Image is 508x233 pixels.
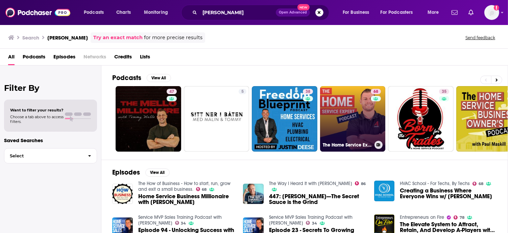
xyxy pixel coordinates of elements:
a: 38 [252,86,317,152]
span: 5 [241,88,244,95]
span: Want to filter your results? [10,108,64,112]
a: Service MVP Sales Training Podcast with Joe Crisara [138,214,222,226]
span: Charts [116,8,131,17]
a: 47 [167,89,177,94]
button: open menu [79,7,113,18]
button: View All [147,74,171,82]
a: The Elevate System to Attract, Retain, And Develop A-Players with Tommy Mello [400,222,497,233]
div: Search podcasts, credits, & more... [188,5,336,20]
a: Lists [140,51,150,65]
span: 34 [181,222,186,225]
button: open menu [338,7,378,18]
a: Show notifications dropdown [466,7,476,18]
a: Service MVP Sales Training Podcast with Joe Crisara [269,214,353,226]
span: For Business [343,8,369,17]
a: 68The Home Service Expert Podcast [320,86,386,152]
button: Open AdvancedNew [276,8,310,17]
a: Episodes [53,51,75,65]
span: 47 [169,88,174,95]
a: Entrepreneurs on Fire [400,214,444,220]
span: Open Advanced [279,11,307,14]
button: open menu [423,7,447,18]
span: Logged in as Ashley_Beenen [484,5,499,20]
p: Saved Searches [4,137,97,144]
a: 68 [473,182,483,186]
span: New [297,4,310,10]
a: EpisodesView All [112,168,170,177]
span: 68 [202,188,207,191]
a: 47 [116,86,181,152]
a: All [8,51,15,65]
span: 34 [312,222,317,225]
img: User Profile [484,5,499,20]
img: Podchaser - Follow, Share and Rate Podcasts [5,6,70,19]
span: For Podcasters [381,8,413,17]
a: PodcastsView All [112,74,171,82]
span: for more precise results [144,34,202,42]
a: 68 [196,187,207,191]
button: Select [4,148,97,163]
a: 78 [454,215,464,219]
span: 68 [479,182,483,185]
span: Podcasts [84,8,104,17]
a: Home Service Business Millionaire with Tommy Mello [138,193,235,205]
button: Show profile menu [484,5,499,20]
a: 35 [439,89,449,94]
a: The How of Business - How to start, run, grow and exit a small business. [138,181,231,192]
a: Charts [112,7,135,18]
img: Home Service Business Millionaire with Tommy Mello [112,184,133,204]
input: Search podcasts, credits, & more... [200,7,276,18]
span: Monitoring [144,8,168,17]
a: 34 [175,221,186,225]
svg: Add a profile image [494,5,499,10]
span: The Elevate System to Attract, Retain, And Develop A-Players with [PERSON_NAME] [400,222,497,233]
button: Send feedback [463,35,497,41]
a: 5 [184,86,249,152]
h3: The Home Service Expert Podcast [323,142,372,148]
a: Creating a Business Where Everyone Wins w/ Tommy Mello [400,188,497,199]
span: More [428,8,439,17]
span: 78 [460,216,464,219]
span: Networks [83,51,106,65]
span: Creating a Business Where Everyone Wins w/ [PERSON_NAME] [400,188,497,199]
a: Try an exact match [93,34,143,42]
span: 38 [306,88,310,95]
a: Podcasts [23,51,45,65]
span: 86 [361,182,366,185]
a: 5 [239,89,246,94]
a: The Way I Heard It with Mike Rowe [269,181,352,186]
button: open menu [139,7,177,18]
a: 38 [303,89,313,94]
h2: Episodes [112,168,140,177]
a: Show notifications dropdown [449,7,460,18]
a: 86 [355,181,366,185]
h2: Podcasts [112,74,141,82]
a: Credits [114,51,132,65]
h2: Filter By [4,83,97,93]
a: 34 [306,221,317,225]
a: 447: Tommy Mello—The Secret Sauce is the Grind [269,193,366,205]
h3: [PERSON_NAME] [47,34,88,41]
button: open menu [376,7,423,18]
span: 447: [PERSON_NAME]—The Secret Sauce is the Grind [269,193,366,205]
span: Home Service Business Millionaire with [PERSON_NAME] [138,193,235,205]
h3: Search [22,34,39,41]
img: 447: Tommy Mello—The Secret Sauce is the Grind [243,184,264,204]
button: View All [145,169,170,177]
span: Select [4,154,82,158]
span: Choose a tab above to access filters. [10,114,64,124]
span: 68 [373,88,378,95]
a: 68 [371,89,381,94]
a: 35 [388,86,454,152]
span: 35 [442,88,446,95]
img: Creating a Business Where Everyone Wins w/ Tommy Mello [374,181,395,201]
